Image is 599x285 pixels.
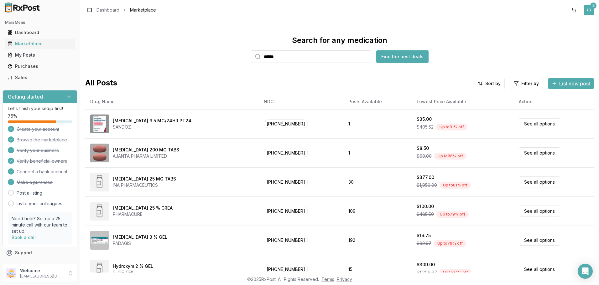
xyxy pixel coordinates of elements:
[3,247,77,258] button: Support
[17,126,59,132] span: Create your account
[321,277,334,282] a: Terms
[113,124,191,130] div: SANDOZ
[8,63,72,69] div: Purchases
[96,7,119,13] a: Dashboard
[12,235,36,240] a: Book a call
[417,232,431,239] div: $19.75
[440,182,471,189] div: Up to 81 % off
[343,109,411,138] td: 1
[417,145,429,151] div: $8.50
[3,258,77,270] button: Feedback
[343,226,411,255] td: 192
[8,105,72,112] p: Let's finish your setup first!
[343,196,411,226] td: 109
[5,72,75,83] a: Sales
[113,118,191,124] div: [MEDICAL_DATA] 9.5 MG/24HR PT24
[440,269,471,276] div: Up to 74 % off
[113,205,173,211] div: [MEDICAL_DATA] 25 % CREA
[417,211,434,217] span: $485.50
[5,38,75,49] a: Marketplace
[3,50,77,60] button: My Posts
[113,147,179,153] div: [MEDICAL_DATA] 200 MG TABS
[17,190,42,196] a: Post a listing
[17,169,67,175] span: Connect a bank account
[85,78,117,89] span: All Posts
[113,153,179,159] div: AJANTA PHARMA LIMITED
[474,78,505,89] button: Sort by
[514,94,594,109] th: Action
[264,120,308,128] span: [PHONE_NUMBER]
[343,94,411,109] th: Posts Available
[90,173,109,191] img: Diclofenac Potassium 25 MG TABS
[590,3,596,9] div: 5
[8,93,43,100] h3: Getting started
[559,80,590,87] span: List new post
[3,39,77,49] button: Marketplace
[510,78,543,89] button: Filter by
[519,176,560,187] a: See all options
[12,216,68,234] p: Need help? Set up a 25 minute call with our team to set up.
[90,144,109,162] img: Entacapone 200 MG TABS
[417,262,435,268] div: $309.00
[434,240,466,247] div: Up to 79 % off
[417,269,437,276] span: $1,206.67
[264,178,308,186] span: [PHONE_NUMBER]
[417,153,432,159] span: $60.00
[521,80,539,87] span: Filter by
[343,138,411,167] td: 1
[264,265,308,273] span: [PHONE_NUMBER]
[264,207,308,215] span: [PHONE_NUMBER]
[113,211,173,217] div: PHARMACURE
[519,206,560,216] a: See all options
[519,147,560,158] a: See all options
[17,147,59,154] span: Verify your business
[417,182,437,188] span: $1,950.00
[20,274,64,279] p: [EMAIL_ADDRESS][DOMAIN_NAME]
[90,115,109,133] img: Rivastigmine 9.5 MG/24HR PT24
[8,52,72,58] div: My Posts
[113,240,167,247] div: PADAGIS
[113,182,176,188] div: INA PHARMACEUTICS
[292,35,387,45] div: Search for any medication
[417,240,431,247] span: $92.97
[15,261,36,267] span: Feedback
[17,201,62,207] a: Invite your colleagues
[130,7,156,13] span: Marketplace
[412,94,514,109] th: Lowest Price Available
[417,174,434,181] div: $377.00
[264,236,308,244] span: [PHONE_NUMBER]
[90,231,109,250] img: Diclofenac Sodium 3 % GEL
[85,94,259,109] th: Drug Name
[3,61,77,71] button: Purchases
[3,3,43,13] img: RxPost Logo
[113,176,176,182] div: [MEDICAL_DATA] 25 MG TABS
[434,153,466,160] div: Up to 86 % off
[8,113,17,119] span: 75 %
[90,202,109,221] img: Methyl Salicylate 25 % CREA
[548,78,594,89] button: List new post
[548,81,594,87] a: List new post
[3,28,77,38] button: Dashboard
[3,73,77,83] button: Sales
[8,29,72,36] div: Dashboard
[5,20,75,25] h2: Main Menu
[90,260,109,279] img: Hydroxym 2 % GEL
[8,74,72,81] div: Sales
[417,116,432,122] div: $35.00
[113,269,153,276] div: PURE TEK
[17,179,53,186] span: Make a purchase
[5,49,75,61] a: My Posts
[20,267,64,274] p: Welcome
[519,118,560,129] a: See all options
[519,264,560,275] a: See all options
[485,80,501,87] span: Sort by
[343,167,411,196] td: 30
[5,27,75,38] a: Dashboard
[96,7,156,13] nav: breadcrumb
[5,61,75,72] a: Purchases
[6,268,16,278] img: User avatar
[436,124,467,130] div: Up to 91 % off
[17,137,67,143] span: Browse the marketplace
[337,277,352,282] a: Privacy
[264,149,308,157] span: [PHONE_NUMBER]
